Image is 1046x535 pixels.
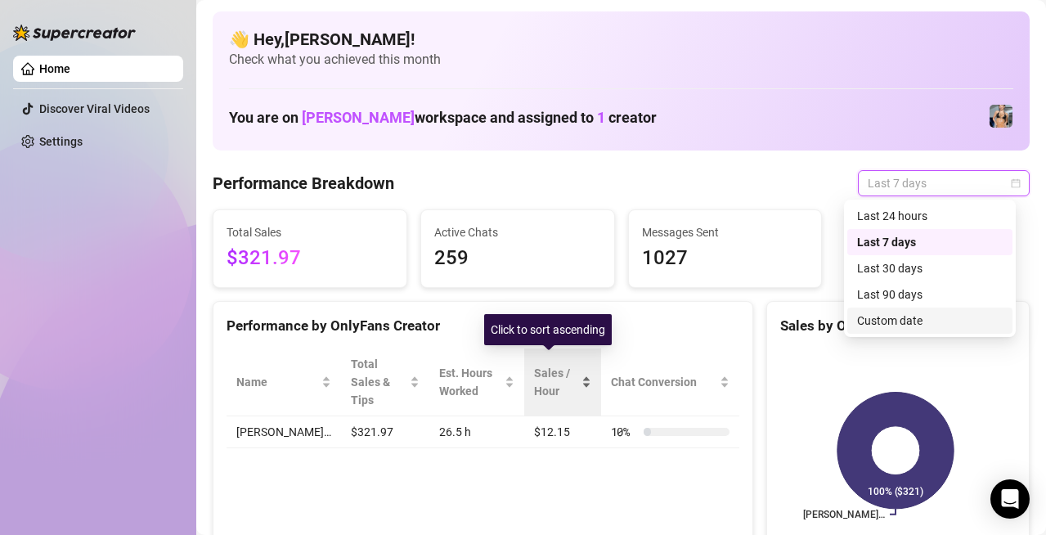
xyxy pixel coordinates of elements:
span: Active Chats [434,223,601,241]
span: Total Sales & Tips [351,355,406,409]
span: 1 [597,109,605,126]
td: [PERSON_NAME]… [227,416,341,448]
text: [PERSON_NAME]… [803,510,885,521]
div: Open Intercom Messenger [990,479,1030,519]
span: Check what you achieved this month [229,51,1013,69]
div: Last 90 days [847,281,1012,308]
td: $12.15 [524,416,600,448]
div: Last 90 days [857,285,1003,303]
span: 10 % [611,423,637,441]
img: logo-BBDzfeDw.svg [13,25,136,41]
div: Sales by OnlyFans Creator [780,315,1016,337]
span: Total Sales [227,223,393,241]
div: Performance by OnlyFans Creator [227,315,739,337]
div: Click to sort ascending [484,314,612,345]
th: Total Sales & Tips [341,348,429,416]
div: Last 24 hours [857,207,1003,225]
h4: Performance Breakdown [213,172,394,195]
div: Last 30 days [847,255,1012,281]
span: Sales / Hour [534,364,577,400]
div: Last 30 days [857,259,1003,277]
a: Discover Viral Videos [39,102,150,115]
span: Name [236,373,318,391]
span: $321.97 [227,243,393,274]
a: Home [39,62,70,75]
div: Custom date [847,308,1012,334]
td: 26.5 h [429,416,524,448]
span: 259 [434,243,601,274]
span: calendar [1011,178,1021,188]
img: Veronica [990,105,1012,128]
th: Sales / Hour [524,348,600,416]
div: Last 24 hours [847,203,1012,229]
td: $321.97 [341,416,429,448]
h1: You are on workspace and assigned to creator [229,109,657,127]
div: Last 7 days [857,233,1003,251]
span: 1027 [642,243,809,274]
th: Name [227,348,341,416]
th: Chat Conversion [601,348,739,416]
a: Settings [39,135,83,148]
div: Last 7 days [847,229,1012,255]
span: Last 7 days [868,171,1020,196]
span: [PERSON_NAME] [302,109,415,126]
h4: 👋 Hey, [PERSON_NAME] ! [229,28,1013,51]
div: Custom date [857,312,1003,330]
span: Messages Sent [642,223,809,241]
span: Chat Conversion [611,373,716,391]
div: Est. Hours Worked [439,364,501,400]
